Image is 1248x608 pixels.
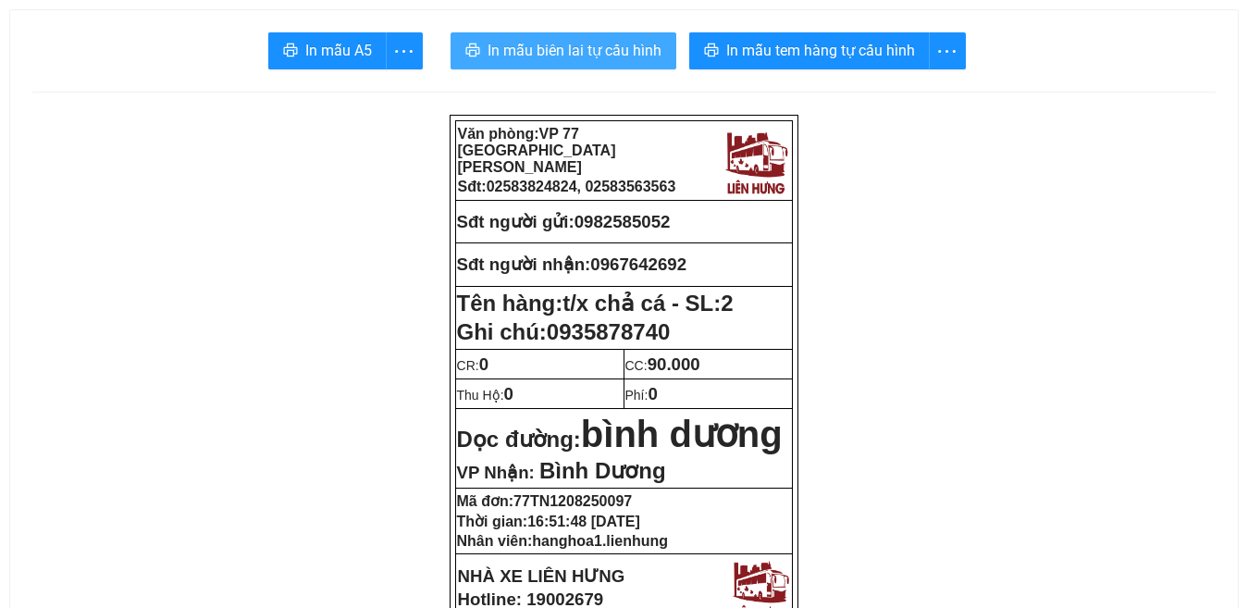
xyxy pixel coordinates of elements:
span: In mẫu biên lai tự cấu hình [488,39,661,62]
button: more [929,32,966,69]
span: 77TN1208250097 [513,493,632,509]
button: printerIn mẫu tem hàng tự cấu hình [689,32,930,69]
span: 0 [648,384,657,403]
span: CR: [457,358,489,373]
span: hanghoa1.lienhung [532,533,668,549]
span: Phí: [625,388,658,403]
strong: Sđt người gửi: [457,212,575,231]
span: Thu Hộ: [457,388,513,403]
span: 16:51:48 [DATE] [527,514,640,529]
strong: Dọc đường: [457,427,783,452]
strong: Nhân viên: [457,533,668,549]
span: 0935878740 [547,319,670,344]
strong: Tên hàng: [457,291,734,316]
span: Bình Dương [539,458,666,483]
strong: NHÀ XE LIÊN HƯNG [458,566,625,586]
span: 0982585052 [575,212,671,231]
button: more [386,32,423,69]
span: 90.000 [648,354,700,374]
span: 02583824824, 02583563563 [487,179,676,194]
strong: Thời gian: [457,514,640,529]
span: 2 [721,291,733,316]
span: bình dương [581,414,783,454]
span: more [930,40,965,63]
strong: Sđt người nhận: [457,254,591,274]
strong: Mã đơn: [457,493,633,509]
button: printerIn mẫu biên lai tự cấu hình [451,32,676,69]
span: t/x chả cá - SL: [562,291,733,316]
strong: Văn phòng: [458,126,616,175]
span: In mẫu tem hàng tự cấu hình [726,39,915,62]
span: In mẫu A5 [305,39,372,62]
span: CC: [625,358,700,373]
img: logo [721,126,791,196]
span: VP Nhận: [457,463,535,482]
span: 0 [479,354,488,374]
span: VP 77 [GEOGRAPHIC_DATA][PERSON_NAME] [458,126,616,175]
strong: Sđt: [458,179,676,194]
span: 0967642692 [590,254,686,274]
span: printer [465,43,480,60]
span: printer [704,43,719,60]
span: Ghi chú: [457,319,671,344]
span: printer [283,43,298,60]
span: 0 [504,384,513,403]
span: more [387,40,422,63]
button: printerIn mẫu A5 [268,32,387,69]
